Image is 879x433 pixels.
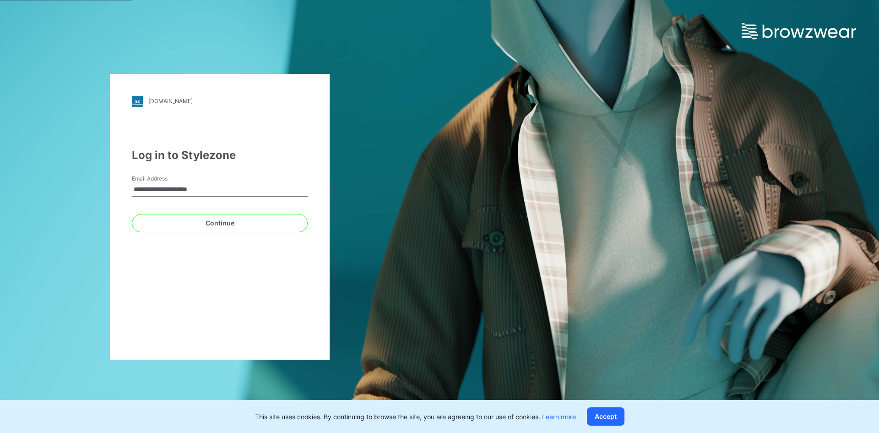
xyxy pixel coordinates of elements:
img: browzwear-logo.e42bd6dac1945053ebaf764b6aa21510.svg [742,23,856,39]
label: Email Address [132,175,196,183]
div: [DOMAIN_NAME] [148,98,193,104]
img: stylezone-logo.562084cfcfab977791bfbf7441f1a819.svg [132,96,143,107]
a: Learn more [542,413,576,421]
a: [DOMAIN_NAME] [132,96,308,107]
button: Continue [132,214,308,232]
button: Accept [587,407,624,426]
div: Log in to Stylezone [132,147,308,164]
p: This site uses cookies. By continuing to browse the site, you are agreeing to our use of cookies. [255,412,576,422]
